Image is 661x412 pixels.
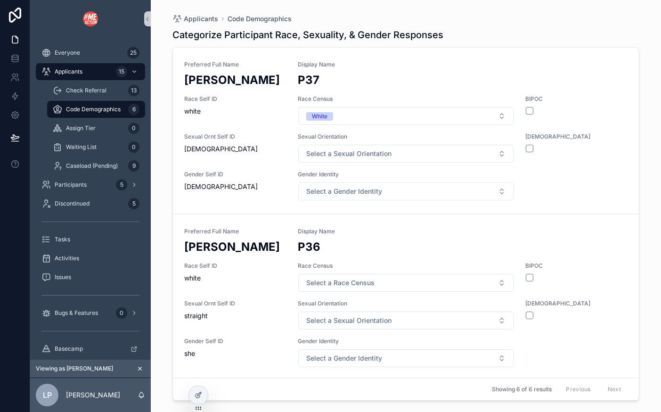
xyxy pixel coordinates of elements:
[36,44,145,61] a: Everyone25
[184,61,286,68] span: Preferred Full Name
[55,309,98,317] span: Bugs & Features
[47,157,145,174] a: Caseload (Pending)9
[492,386,552,393] span: Showing 6 of 6 results
[128,104,139,115] div: 6
[36,63,145,80] a: Applicants15
[298,182,514,200] button: Select Button
[298,145,514,163] button: Select Button
[36,269,145,286] a: Issues
[83,11,98,26] img: App logo
[172,28,443,41] h1: Categorize Participant Race, Sexuality, & Gender Responses
[55,345,83,353] span: Basecamp
[43,389,52,401] span: LP
[298,133,514,140] span: Sexual Orientation
[55,68,82,75] span: Applicants
[127,47,139,58] div: 25
[312,112,327,121] div: White
[184,273,286,283] span: white
[36,250,145,267] a: Activities
[55,273,71,281] span: Issues
[298,95,514,103] span: Race Census
[298,312,514,330] button: Select Button
[55,49,80,57] span: Everyone
[116,66,127,77] div: 15
[184,14,218,24] span: Applicants
[184,72,286,88] h2: [PERSON_NAME]
[306,111,333,121] button: Unselect WHITE
[66,143,97,151] span: Waiting List
[306,149,392,158] span: Select a Sexual Orientation
[184,133,286,140] span: Sexual Ornt Self ID
[36,176,145,193] a: Participants5
[306,354,382,363] span: Select a Gender Identity
[298,349,514,367] button: Select Button
[298,338,514,345] span: Gender Identity
[66,162,118,170] span: Caseload (Pending)
[298,72,628,88] h2: P37
[47,120,145,137] a: Assign Tier0
[184,300,286,307] span: Sexual Ornt Self ID
[525,133,628,140] span: [DEMOGRAPHIC_DATA]
[525,262,628,270] span: BIPOC
[66,106,121,113] span: Code Demographics
[184,171,286,178] span: Gender Self ID
[128,123,139,134] div: 0
[184,107,286,116] span: white
[36,365,113,372] span: Viewing as [PERSON_NAME]
[306,187,382,196] span: Select a Gender Identity
[36,340,145,357] a: Basecamp
[36,195,145,212] a: Discontinued5
[306,278,375,288] span: Select a Race Census
[525,95,628,103] span: BIPOC
[47,82,145,99] a: Check Referral13
[128,160,139,172] div: 9
[66,390,120,400] p: [PERSON_NAME]
[184,338,286,345] span: Gender Self ID
[184,182,286,191] span: [DEMOGRAPHIC_DATA]
[47,101,145,118] a: Code Demographics6
[66,87,106,94] span: Check Referral
[116,179,127,190] div: 5
[298,239,628,255] h2: P36
[184,311,286,321] span: straight
[36,305,145,321] a: Bugs & Features0
[184,239,286,255] h2: [PERSON_NAME]
[47,139,145,156] a: Waiting List0
[525,300,628,307] span: [DEMOGRAPHIC_DATA]
[298,171,514,178] span: Gender Identity
[66,124,96,132] span: Assign Tier
[55,255,79,262] span: Activities
[55,181,87,189] span: Participants
[36,231,145,248] a: Tasks
[298,228,628,235] span: Display Name
[298,107,514,125] button: Select Button
[128,198,139,209] div: 5
[55,200,90,207] span: Discontinued
[30,38,151,360] div: scrollable content
[172,14,218,24] a: Applicants
[116,307,127,319] div: 0
[298,300,514,307] span: Sexual Orientation
[298,274,514,292] button: Select Button
[184,144,286,154] span: [DEMOGRAPHIC_DATA]
[55,236,70,243] span: Tasks
[184,95,286,103] span: Race Self ID
[184,349,286,358] span: she
[184,262,286,270] span: Race Self ID
[306,316,392,325] span: Select a Sexual Orientation
[128,141,139,153] div: 0
[184,228,286,235] span: Preferred Full Name
[298,262,514,270] span: Race Census
[228,14,292,24] a: Code Demographics
[128,85,139,96] div: 13
[298,61,628,68] span: Display Name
